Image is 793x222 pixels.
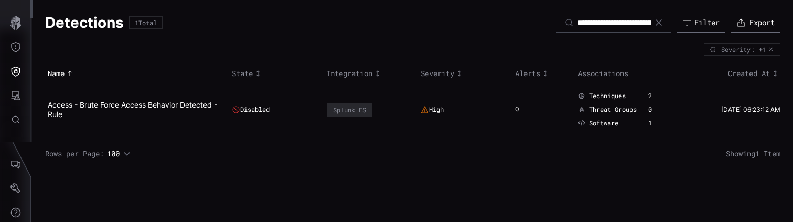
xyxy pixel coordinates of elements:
div: 2 [648,92,676,100]
span: Techniques [589,92,626,100]
div: Toggle sort direction [421,69,510,78]
a: Access - Brute Force Access Behavior Detected - Rule [48,100,217,119]
div: 1 Total [135,19,157,26]
div: Toggle sort direction [48,69,227,78]
span: Item [764,149,780,158]
div: High [421,105,444,114]
div: Severity [710,46,751,52]
span: Showing 1 [726,149,780,158]
div: Filter [694,18,720,27]
div: Toggle sort direction [232,69,321,78]
div: 1 [648,119,676,128]
div: 0 [648,105,676,114]
div: Toggle sort direction [326,69,415,78]
button: 100 [106,149,131,159]
div: : +1 [752,46,766,52]
span: Rows per Page: [45,149,104,158]
h1: Detections [45,13,124,32]
span: Threat Groups [589,105,637,114]
div: Splunk ES [333,106,366,113]
div: Disabled [232,105,270,114]
div: Toggle sort direction [689,69,780,78]
button: Filter [677,13,725,33]
th: Associations [575,66,685,81]
div: 0 [515,105,531,114]
span: Software [589,119,618,128]
button: Export [731,13,780,33]
div: Toggle sort direction [515,69,573,78]
time: [DATE] 06:23:12 AM [721,105,780,113]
